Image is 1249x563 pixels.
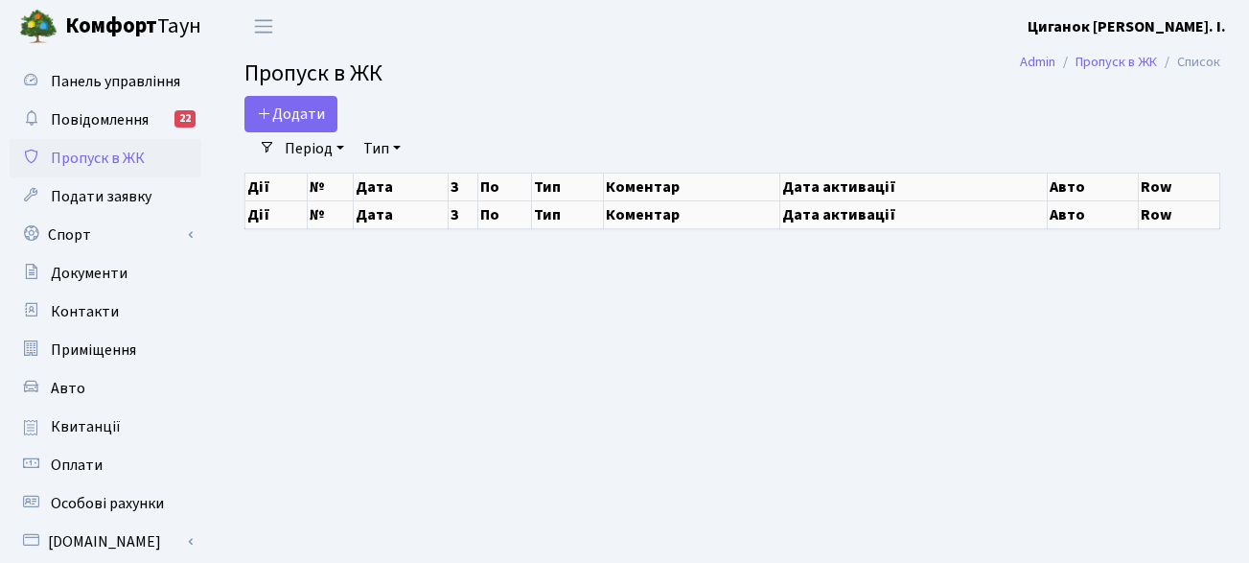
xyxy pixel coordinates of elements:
[1020,52,1055,72] a: Admin
[51,263,127,284] span: Документи
[10,331,201,369] a: Приміщення
[245,200,308,228] th: Дії
[353,173,448,200] th: Дата
[356,132,408,165] a: Тип
[51,493,164,514] span: Особові рахунки
[257,104,325,125] span: Додати
[51,455,103,476] span: Оплати
[532,173,603,200] th: Тип
[51,378,85,399] span: Авто
[1028,16,1226,37] b: Циганок [PERSON_NAME]. І.
[448,173,478,200] th: З
[478,200,532,228] th: По
[245,173,308,200] th: Дії
[10,293,201,331] a: Контакти
[10,101,201,139] a: Повідомлення22
[1048,173,1139,200] th: Авто
[991,42,1249,82] nav: breadcrumb
[277,132,352,165] a: Період
[448,200,478,228] th: З
[10,216,201,254] a: Спорт
[308,173,353,200] th: №
[478,173,532,200] th: По
[10,177,201,216] a: Подати заявку
[1048,200,1139,228] th: Авто
[1138,200,1220,228] th: Row
[10,484,201,523] a: Особові рахунки
[51,148,145,169] span: Пропуск в ЖК
[532,200,603,228] th: Тип
[1076,52,1157,72] a: Пропуск в ЖК
[51,186,151,207] span: Подати заявку
[1157,52,1220,73] li: Список
[10,254,201,293] a: Документи
[19,8,58,46] img: logo.png
[603,200,780,228] th: Коментар
[65,11,157,41] b: Комфорт
[244,57,382,90] span: Пропуск в ЖК
[51,71,180,92] span: Панель управління
[603,173,780,200] th: Коментар
[780,200,1048,228] th: Дата активації
[1138,173,1220,200] th: Row
[51,416,121,437] span: Квитанції
[308,200,353,228] th: №
[240,11,288,42] button: Переключити навігацію
[65,11,201,43] span: Таун
[244,96,337,132] a: Додати
[10,523,201,561] a: [DOMAIN_NAME]
[51,301,119,322] span: Контакти
[174,110,196,128] div: 22
[780,173,1048,200] th: Дата активації
[51,340,136,361] span: Приміщення
[10,446,201,484] a: Оплати
[10,139,201,177] a: Пропуск в ЖК
[51,109,149,130] span: Повідомлення
[10,408,201,446] a: Квитанції
[1028,15,1226,38] a: Циганок [PERSON_NAME]. І.
[353,200,448,228] th: Дата
[10,369,201,408] a: Авто
[10,62,201,101] a: Панель управління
